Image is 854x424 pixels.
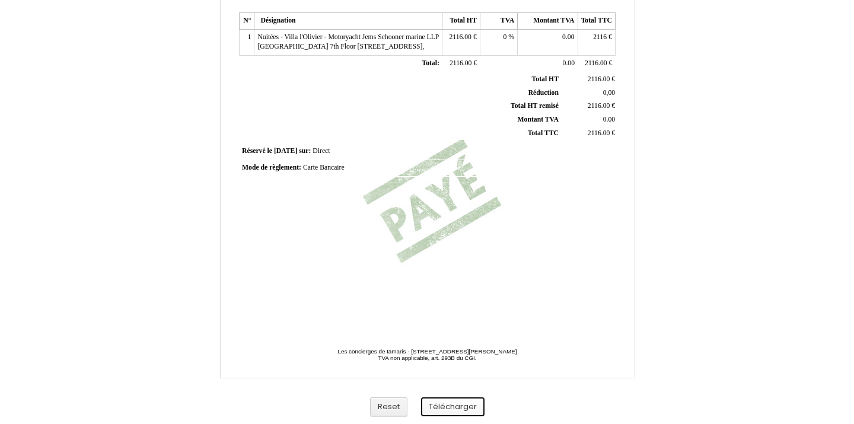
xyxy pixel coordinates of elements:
[299,147,311,155] span: sur:
[422,59,439,67] span: Total:
[532,75,559,83] span: Total HT
[442,56,480,72] td: €
[338,348,517,355] span: Les concierges de tamaris - [STREET_ADDRESS][PERSON_NAME]
[313,147,330,155] span: Direct
[442,29,480,55] td: €
[585,59,607,67] span: 2116.00
[242,147,272,155] span: Réservé le
[578,56,615,72] td: €
[442,13,480,30] th: Total HT
[518,13,578,30] th: Montant TVA
[563,59,575,67] span: 0.00
[518,116,559,123] span: Montant TVA
[603,89,615,97] span: 0,00
[480,13,517,30] th: TVA
[561,126,617,140] td: €
[578,13,615,30] th: Total TTC
[511,102,559,110] span: Total HT remisé
[240,29,254,55] td: 1
[578,29,615,55] td: €
[274,147,297,155] span: [DATE]
[504,33,507,41] span: 0
[303,164,345,171] span: Carte Bancaire
[370,397,407,417] button: Reset
[242,164,301,171] span: Mode de règlement:
[528,129,559,137] span: Total TTC
[378,355,476,361] span: TVA non applicable, art. 293B du CGI.
[588,129,610,137] span: 2116.00
[480,29,517,55] td: %
[561,73,617,86] td: €
[449,33,471,41] span: 2116.00
[450,59,472,67] span: 2116.00
[593,33,607,41] span: 2116
[561,100,617,113] td: €
[421,397,485,417] button: Télécharger
[588,102,610,110] span: 2116.00
[257,33,439,51] span: Nuitées - Villa l'Olivier - Motoryacht Jems Schooner marine LLP [GEOGRAPHIC_DATA] 7th Floor [STRE...
[528,89,559,97] span: Réduction
[240,13,254,30] th: N°
[254,13,442,30] th: Désignation
[588,75,610,83] span: 2116.00
[562,33,574,41] span: 0.00
[603,116,615,123] span: 0.00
